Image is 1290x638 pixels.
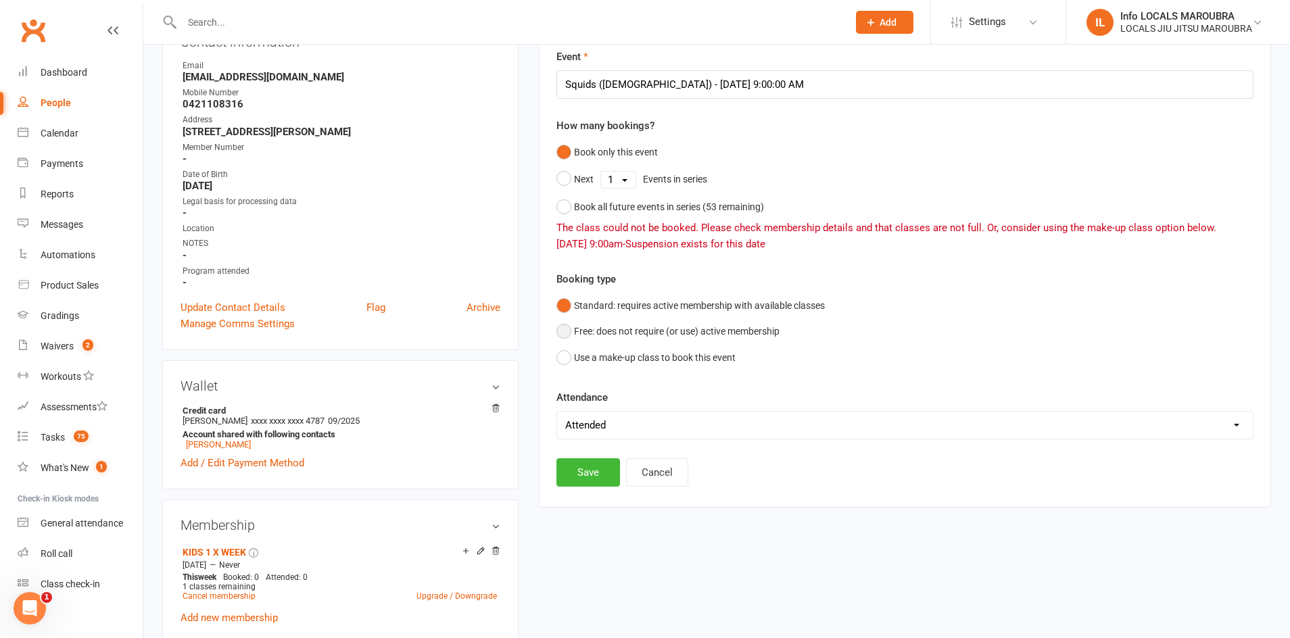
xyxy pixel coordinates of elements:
button: Use a make-up class to book this event [556,345,736,370]
a: Flag [366,299,385,316]
div: Date of Birth [183,168,500,181]
h3: Membership [181,518,500,533]
h1: Messages [100,6,173,29]
span: Was that helpful? [48,198,130,209]
a: Add new membership [181,612,278,624]
span: 1 [96,461,107,472]
img: Profile image for Toby [16,397,43,424]
iframe: Intercom live chat [14,592,46,624]
div: Events in series [643,172,707,187]
button: Free: does not require (or use) active membership [556,318,780,344]
a: Class kiosk mode [18,569,143,599]
span: xxxx xxxx xxxx 4787 [251,416,325,426]
span: 75 [74,431,89,442]
div: Legal basis for processing data [183,195,500,208]
div: Waivers [41,341,74,351]
span: Never [219,560,240,570]
div: Automations [41,249,95,260]
a: Dashboard [18,57,143,88]
a: Workouts [18,362,143,392]
img: Profile image for Toby [16,47,43,74]
span: Did that answer your question? [48,148,197,159]
button: NextEvents in series [556,166,714,194]
label: Booking type [556,271,616,287]
div: • 22h ago [129,111,173,125]
div: Member Number [183,141,500,154]
a: Payments [18,149,143,179]
label: How many bookings? [556,118,654,134]
button: Cancel [626,458,688,487]
div: Reports [41,189,74,199]
strong: [DATE] [183,180,500,192]
span: [DATE] [183,560,206,570]
div: • [DATE] [129,311,167,325]
div: [DATE] 9:00am - Suspension exists for this date [556,236,1253,252]
strong: [STREET_ADDRESS][PERSON_NAME] [183,126,500,138]
div: • [DATE] [129,211,167,225]
a: Update Contact Details [181,299,285,316]
div: Messages [41,219,83,230]
strong: [EMAIL_ADDRESS][DOMAIN_NAME] [183,71,500,83]
h3: Contact information [181,29,500,49]
span: Attended: 0 [266,572,308,582]
button: Book all future events in series (53 remaining) [556,194,764,220]
strong: Credit card [183,406,494,416]
span: Or, consider using the make-up class option below. [987,222,1216,234]
div: Location [183,222,500,235]
li: [PERSON_NAME] [181,403,500,451]
div: week [179,572,220,582]
a: Upgrade / Downgrade [416,591,497,601]
div: People [41,97,71,108]
div: Address [183,114,500,126]
img: Profile image for Toby [16,297,43,324]
a: Waivers 2 [18,331,143,362]
a: Messages [18,210,143,240]
img: Profile image for Toby [16,147,43,174]
div: Gradings [41,310,79,321]
div: Email [183,59,500,72]
a: Manage Comms Settings [181,316,295,332]
div: Calendar [41,128,78,139]
div: Product Sales [41,280,99,291]
span: 2 [82,339,93,351]
button: Save [556,458,620,487]
strong: - [183,207,500,219]
a: Clubworx [16,14,50,47]
span: Did that answer your question? [48,48,197,59]
span: Messages [109,456,161,465]
img: Profile image for Emily [16,97,43,124]
a: Archive [467,299,500,316]
div: Workouts [41,371,81,382]
span: Help [214,456,236,465]
div: Mobile Number [183,87,500,99]
div: Info LOCALS MAROUBRA [1120,10,1252,22]
div: • 23h ago [129,161,173,175]
a: Calendar [18,118,143,149]
div: • [DATE] [129,261,167,275]
div: [PERSON_NAME] [48,311,126,325]
a: Product Sales [18,270,143,301]
div: • [DATE] [129,361,167,375]
div: • [DATE] [129,411,167,425]
div: Tasks [41,432,65,443]
img: Profile image for Emily [16,347,43,374]
div: NOTES [183,237,500,250]
strong: - [183,276,500,289]
div: LOCALS JIU JITSU MAROUBRA [1120,22,1252,34]
span: Settings [969,7,1006,37]
a: Automations [18,240,143,270]
span: 1 [41,592,52,603]
button: Standard: requires active membership with available classes [556,293,825,318]
span: Add [880,17,897,28]
button: Help [181,422,270,476]
label: Event [556,49,588,65]
img: Profile image for Toby [16,247,43,274]
span: Was that helpful? [48,398,130,409]
div: Close [237,5,262,30]
button: Ask a question [74,381,197,408]
span: This [183,572,198,582]
a: Cancel membership [183,591,256,601]
label: Attendance [556,389,608,406]
span: Was that helpful? [48,298,130,309]
a: Gradings [18,301,143,331]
